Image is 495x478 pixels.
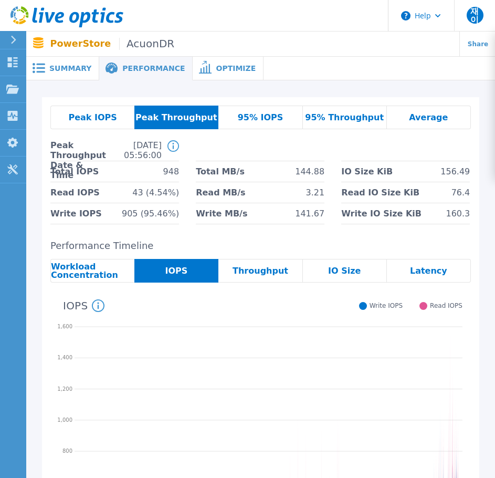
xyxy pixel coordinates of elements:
[49,65,91,72] span: Summary
[119,38,174,50] span: AcuonDR
[451,182,470,203] span: 76.4
[233,267,288,275] span: Throughput
[410,267,447,275] span: Latency
[57,417,72,423] text: 1,000
[50,241,471,252] h2: Performance Timeline
[63,299,104,312] h4: IOPS
[468,41,488,47] span: Share
[62,448,72,454] text: 800
[440,161,470,182] span: 156.49
[370,302,403,310] span: Write IOPS
[122,203,179,224] span: 905 (95.46%)
[68,113,117,122] span: Peak IOPS
[57,324,72,329] text: 1,600
[135,113,217,122] span: Peak Throughput
[341,161,393,182] span: IO Size KiB
[295,161,324,182] span: 144.88
[238,113,283,122] span: 95% IOPS
[467,7,483,24] span: 재이
[196,161,245,182] span: Total MB/s
[341,182,419,203] span: Read IO Size KiB
[446,203,470,224] span: 160.3
[328,267,361,275] span: IO Size
[57,355,72,361] text: 1,400
[106,140,162,161] span: [DATE] 05:56:00
[165,267,187,275] span: IOPS
[132,182,179,203] span: 43 (4.54%)
[50,38,175,50] p: PowerStore
[122,65,185,72] span: Performance
[50,203,102,224] span: Write IOPS
[341,203,422,224] span: Write IO Size KiB
[305,113,384,122] span: 95% Throughput
[196,182,245,203] span: Read MB/s
[430,302,462,310] span: Read IOPS
[50,140,106,161] span: Peak Throughput Date & Time
[196,203,247,224] span: Write MB/s
[409,113,448,122] span: Average
[163,161,180,182] span: 948
[216,65,256,72] span: Optimize
[295,203,324,224] span: 141.67
[306,182,325,203] span: 3.21
[50,182,100,203] span: Read IOPS
[50,161,99,182] span: Total IOPS
[57,386,72,392] text: 1,200
[51,263,134,279] span: Workload Concentration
